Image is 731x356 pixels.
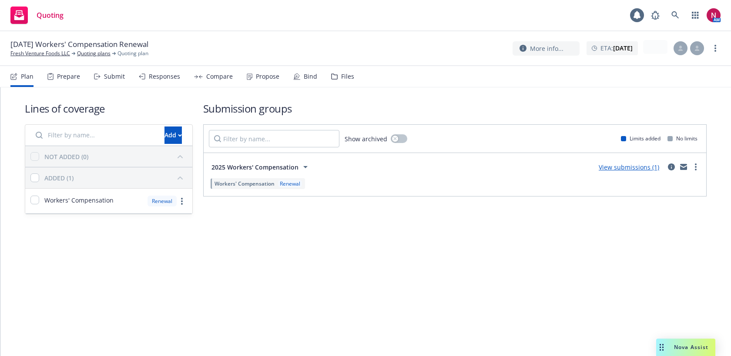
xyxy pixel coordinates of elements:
[687,7,704,24] a: Switch app
[674,343,708,351] span: Nova Assist
[7,3,67,27] a: Quoting
[530,44,563,53] span: More info...
[304,73,317,80] div: Bind
[10,50,70,57] a: Fresh Venture Foods LLC
[25,101,193,116] h1: Lines of coverage
[599,163,659,171] a: View submissions (1)
[203,101,707,116] h1: Submission groups
[149,73,180,80] div: Responses
[613,44,633,52] strong: [DATE]
[44,173,74,183] div: ADDED (1)
[77,50,111,57] a: Quoting plans
[215,180,275,187] span: Workers' Compensation
[647,7,664,24] a: Report a Bug
[345,134,387,143] span: Show archived
[513,41,580,56] button: More info...
[691,162,701,172] a: more
[666,162,677,172] a: circleInformation
[707,8,721,22] img: photo
[44,152,88,161] div: NOT ADDED (0)
[209,130,339,147] input: Filter by name...
[621,135,661,142] div: Limits added
[44,171,187,185] button: ADDED (1)
[104,73,125,80] div: Submit
[164,126,182,144] button: Add
[656,339,667,356] div: Drag to move
[30,126,159,144] input: Filter by name...
[209,158,313,176] button: 2025 Workers' Compensation
[44,150,187,163] button: NOT ADDED (0)
[37,12,64,19] span: Quoting
[211,163,298,172] span: 2025 Workers' Compensation
[341,73,354,80] div: Files
[57,73,80,80] div: Prepare
[600,43,633,53] span: ETA :
[678,162,689,172] a: mail
[667,7,684,24] a: Search
[21,73,34,80] div: Plan
[656,339,715,356] button: Nova Assist
[710,43,721,53] a: more
[10,39,148,50] span: [DATE] Workers' Compensation Renewal
[278,180,302,187] div: Renewal
[206,73,233,80] div: Compare
[148,196,177,206] div: Renewal
[44,196,114,205] span: Workers' Compensation
[256,73,279,80] div: Propose
[117,50,148,57] span: Quoting plan
[177,196,187,206] a: more
[667,135,697,142] div: No limits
